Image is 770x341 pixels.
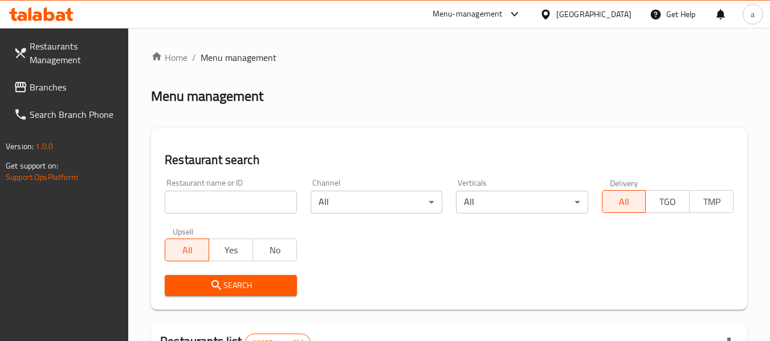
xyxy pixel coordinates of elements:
[6,139,34,154] span: Version:
[165,191,296,213] input: Search for restaurant name or ID..
[311,191,442,213] div: All
[751,8,755,20] span: a
[151,51,747,64] nav: breadcrumb
[201,51,276,64] span: Menu management
[258,242,292,258] span: No
[30,108,120,121] span: Search Branch Phone
[209,239,253,261] button: Yes
[5,73,129,101] a: Branches
[30,80,120,94] span: Branches
[607,194,642,210] span: All
[174,278,287,293] span: Search
[5,32,129,73] a: Restaurants Management
[165,151,734,169] h2: Restaurant search
[610,179,638,187] label: Delivery
[165,239,209,261] button: All
[645,190,690,213] button: TGO
[192,51,196,64] li: /
[433,7,503,21] div: Menu-management
[6,170,78,184] a: Support.OpsPlatform
[650,194,685,210] span: TGO
[5,101,129,128] a: Search Branch Phone
[602,190,646,213] button: All
[214,242,248,258] span: Yes
[556,8,632,20] div: [GEOGRAPHIC_DATA]
[173,227,194,235] label: Upsell
[151,51,188,64] a: Home
[151,87,263,105] h2: Menu management
[6,158,58,173] span: Get support on:
[456,191,588,213] div: All
[694,194,729,210] span: TMP
[30,39,120,67] span: Restaurants Management
[35,139,53,154] span: 1.0.0
[170,242,205,258] span: All
[252,239,297,261] button: No
[689,190,734,213] button: TMP
[165,275,296,296] button: Search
